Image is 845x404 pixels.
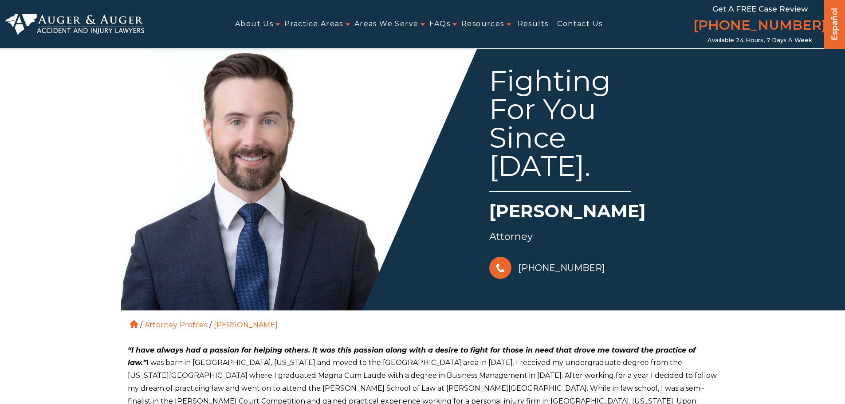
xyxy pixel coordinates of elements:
[489,228,719,246] div: Attorney
[128,310,718,331] ol: / /
[128,346,696,367] em: “I have always had a passion for helping others. It was this passion along with a desire to fight...
[489,67,631,192] div: Fighting For You Since [DATE].
[557,14,602,34] a: Contact Us
[518,14,549,34] a: Results
[461,14,504,34] a: Resources
[489,199,719,228] h1: [PERSON_NAME]
[693,16,826,37] a: [PHONE_NUMBER]
[121,44,387,310] img: Hunter Gillespie
[284,14,343,34] a: Practice Areas
[489,255,605,281] a: [PHONE_NUMBER]
[707,37,812,44] span: Available 24 Hours, 7 Days a Week
[145,321,207,329] a: Attorney Profiles
[212,321,280,329] li: [PERSON_NAME]
[130,320,138,328] a: Home
[235,14,273,34] a: About Us
[354,14,419,34] a: Areas We Serve
[429,14,450,34] a: FAQs
[712,4,808,13] span: Get a FREE Case Review
[5,14,144,35] img: Auger & Auger Accident and Injury Lawyers Logo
